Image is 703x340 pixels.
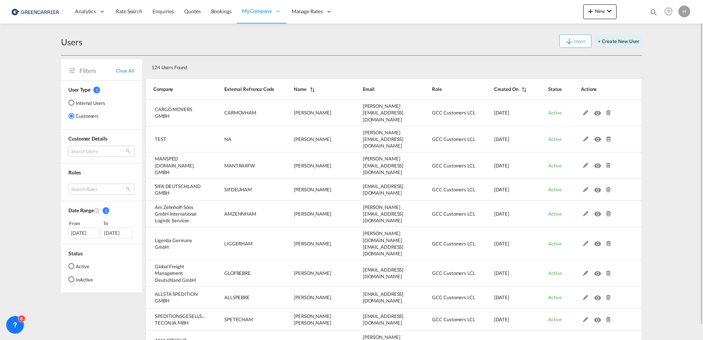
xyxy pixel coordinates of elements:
[155,237,192,250] span: Ligentia Germany GmbH
[345,126,414,153] td: isabel_huhu@yahoo.de
[548,241,561,247] span: Active
[363,204,404,223] span: [PERSON_NAME][EMAIL_ADDRESS][DOMAIN_NAME]
[68,262,93,270] md-radio-button: Active
[494,187,509,192] span: [DATE]
[363,130,404,149] span: [PERSON_NAME][EMAIL_ADDRESS][DOMAIN_NAME]
[432,316,475,322] span: GCC Customers LCL
[432,136,475,142] span: GCC Customers LCL
[583,4,617,19] button: icon-plus 400-fgNewicon-chevron-down
[294,241,331,247] span: [PERSON_NAME]
[93,86,100,93] span: 1
[275,227,345,260] td: Jeanette Hamburg
[116,67,135,74] span: Clear All
[345,309,414,331] td: bschaeper@teconja.de
[494,294,509,300] span: [DATE]
[224,270,251,276] span: GLOFREBRE
[414,201,475,227] td: GCC Customers LCL
[155,183,200,196] span: SIFA DEUTSCHLAND GMBH
[155,156,195,175] span: MANSPED [DOMAIN_NAME]. GMBH
[363,313,404,326] span: [EMAIL_ADDRESS][DOMAIN_NAME]
[294,163,331,169] span: [PERSON_NAME]
[146,126,206,153] td: TEST
[79,67,116,75] span: Filters
[294,110,331,116] span: [PERSON_NAME]
[275,152,345,179] td: Carsten Schuetz
[224,110,256,116] span: CARMOVHAM
[414,152,475,179] td: GCC Customers LCL
[294,211,331,217] span: [PERSON_NAME]
[206,78,275,100] th: External Refrence Code
[363,267,404,279] span: [EMAIL_ADDRESS][DOMAIN_NAME]
[414,309,475,331] td: GCC Customers LCL
[149,59,590,74] div: 124 Users Found
[414,260,475,287] td: GCC Customers LCL
[650,8,658,19] div: icon-magnify
[594,293,604,298] md-icon: icon-eye
[476,287,530,309] td: 2025-09-12
[68,220,135,238] span: From To [DATE][DATE]
[146,100,206,126] td: CARGO MOVERS GMBH
[242,7,272,15] span: My Company
[68,99,105,106] md-radio-button: Internal Users
[146,227,206,260] td: Ligentia Germany GmbH
[68,169,81,176] span: Roles
[275,78,345,100] th: Name
[275,126,345,153] td: Isabel Huebner
[224,187,252,192] span: SIFDEUHAM
[61,36,82,48] div: Users
[530,78,563,100] th: Status
[94,208,100,213] md-icon: Created On
[146,78,206,100] th: Company
[345,78,414,100] th: Email
[155,291,197,304] span: ALLSTA SPEDITION GMBH
[432,163,475,169] span: GCC Customers LCL
[68,227,100,238] div: [DATE]
[414,78,475,100] th: Role
[275,100,345,126] td: Kai Widowski
[548,136,561,142] span: Active
[594,269,604,274] md-icon: icon-eye
[345,100,414,126] td: k.widowski@cargomovers.de
[224,163,255,169] span: MANTRAXFW
[294,313,331,326] span: [PERSON_NAME] [PERSON_NAME]
[548,163,561,169] span: Active
[206,309,275,331] td: SPETECHAM
[432,270,475,276] span: GCC Customers LCL
[224,136,231,142] span: NA
[275,309,345,331] td: Bastian Schaeper
[432,241,475,247] span: GCC Customers LCL
[559,35,592,48] button: icon-arrow-downImport
[345,260,414,287] td: h.juschas@gfm.world
[476,78,530,100] th: Created On
[206,260,275,287] td: GLOFREBRE
[68,250,82,256] span: Status
[294,136,331,142] span: [PERSON_NAME]
[363,103,404,122] span: [PERSON_NAME][EMAIL_ADDRESS][DOMAIN_NAME]
[206,126,275,153] td: NA
[146,152,206,179] td: MANSPED TRANS.AL. GMBH
[224,316,253,322] span: SPETECHAM
[494,270,509,276] span: [DATE]
[650,8,658,16] md-icon: icon-magnify
[224,211,256,217] span: AMZEHNHAM
[116,8,142,14] span: Rate Search
[476,227,530,260] td: 2025-09-15
[184,8,200,14] span: Quotes
[294,270,331,276] span: [PERSON_NAME]
[494,110,509,116] span: [DATE]
[494,163,509,169] span: [DATE]
[68,276,93,283] md-radio-button: InActive
[414,227,475,260] td: GCC Customers LCL
[75,8,96,15] span: Analytics
[292,8,323,15] span: Manage Rates
[68,135,107,142] span: Customer Details
[414,179,475,201] td: GCC Customers LCL
[345,179,414,201] td: mcaillon@sifalogistics.com
[414,126,475,153] td: GCC Customers LCL
[476,179,530,201] td: 2025-09-19
[432,110,475,116] span: GCC Customers LCL
[275,287,345,309] td: Bianca Holzenkaempfer
[146,309,206,331] td: SPEDITIONSGESELLSCHAFT TECONJA MBH
[586,7,595,15] md-icon: icon-plus 400-fg
[155,263,196,283] span: Global Freight Management Deutschland GmbH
